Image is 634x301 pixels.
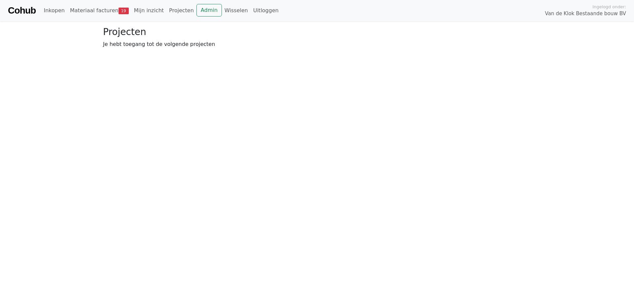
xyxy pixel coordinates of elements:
h3: Projecten [103,26,531,38]
a: Admin [196,4,222,17]
a: Materiaal facturen19 [67,4,131,17]
a: Uitloggen [251,4,281,17]
span: 19 [119,8,129,14]
p: Je hebt toegang tot de volgende projecten [103,40,531,48]
a: Projecten [166,4,196,17]
a: Inkopen [41,4,67,17]
a: Wisselen [222,4,251,17]
a: Cohub [8,3,36,19]
a: Mijn inzicht [131,4,167,17]
span: Ingelogd onder: [592,4,626,10]
span: Van de Klok Bestaande bouw BV [545,10,626,18]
